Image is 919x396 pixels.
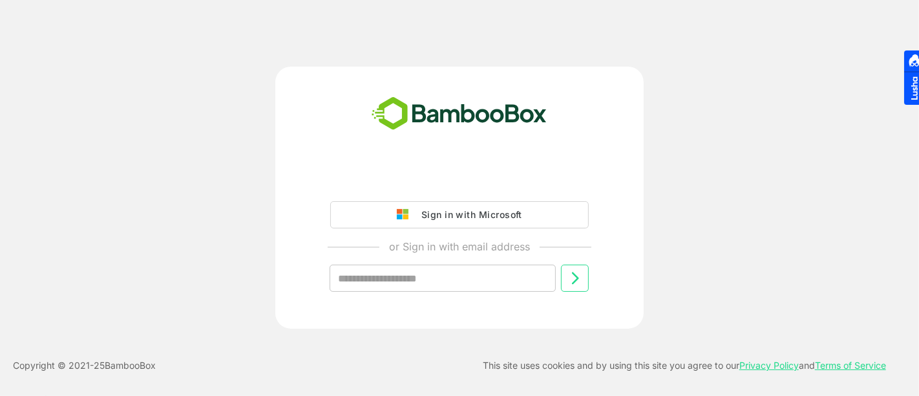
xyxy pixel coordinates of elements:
button: Sign in with Microsoft [330,201,589,228]
p: Copyright © 2021- 25 BambooBox [13,358,156,373]
a: Privacy Policy [739,360,799,371]
p: or Sign in with email address [389,239,530,254]
a: Terms of Service [815,360,886,371]
p: This site uses cookies and by using this site you agree to our and [483,358,886,373]
iframe: Sign in with Google Button [324,165,595,193]
img: bamboobox [364,93,554,135]
div: Sign in with Microsoft [415,206,522,223]
img: google [397,209,415,221]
